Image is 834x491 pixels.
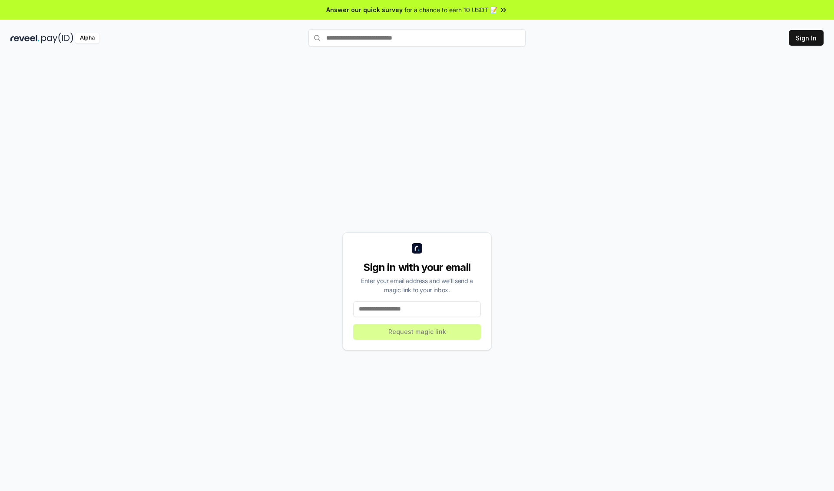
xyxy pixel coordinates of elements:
div: Enter your email address and we’ll send a magic link to your inbox. [353,276,481,294]
div: Sign in with your email [353,261,481,274]
div: Alpha [75,33,99,43]
img: logo_small [412,243,422,254]
img: reveel_dark [10,33,40,43]
button: Sign In [789,30,824,46]
span: Answer our quick survey [326,5,403,14]
img: pay_id [41,33,73,43]
span: for a chance to earn 10 USDT 📝 [404,5,497,14]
